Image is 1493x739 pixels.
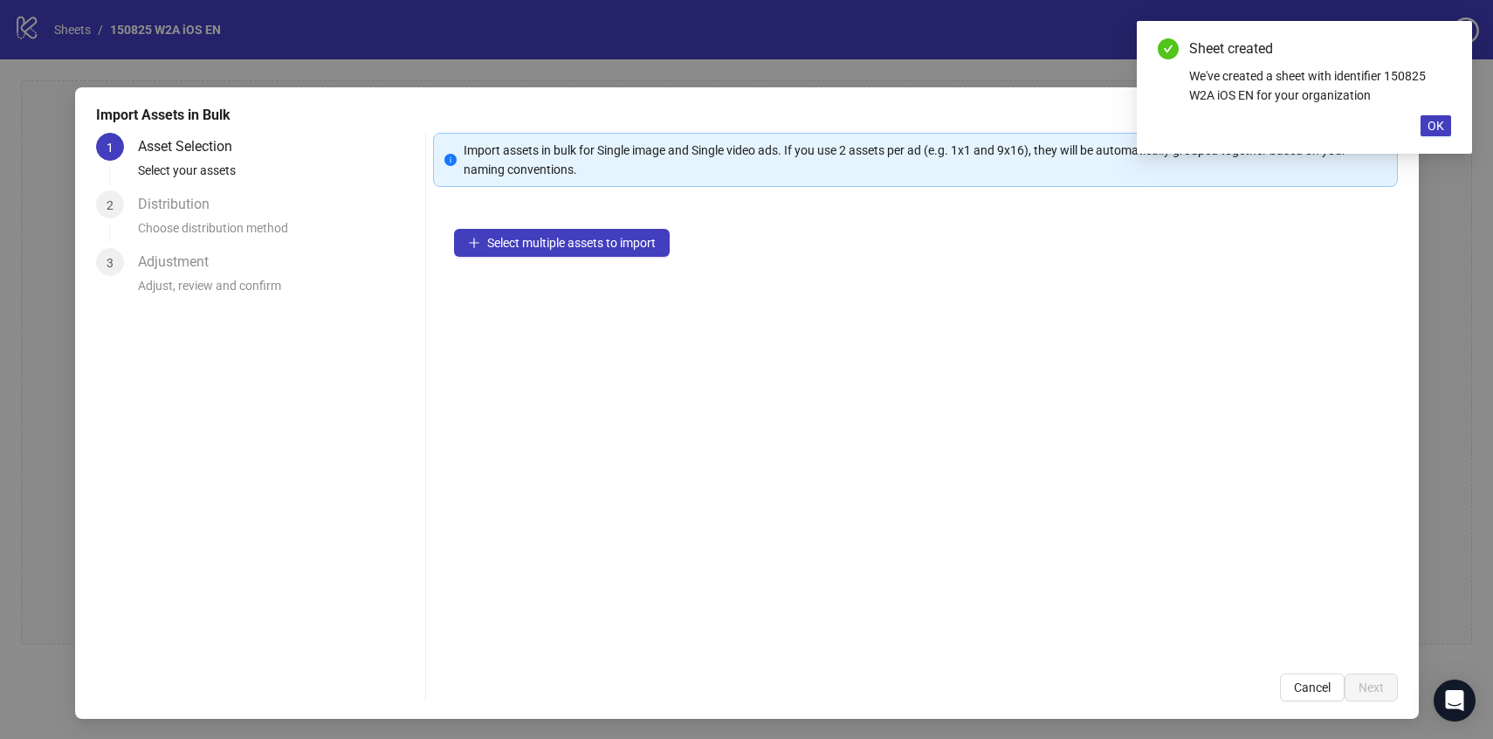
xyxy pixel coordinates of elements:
span: check-circle [1158,38,1179,59]
div: Adjust, review and confirm [138,276,418,306]
span: Select multiple assets to import [486,236,655,250]
span: Cancel [1294,680,1331,694]
div: Asset Selection [138,133,246,161]
button: OK [1421,115,1451,136]
span: 1 [107,141,114,155]
span: 2 [107,198,114,212]
button: Cancel [1280,673,1345,701]
span: info-circle [444,154,456,166]
a: Close [1432,38,1451,58]
span: OK [1428,119,1444,133]
div: Import Assets in Bulk [96,105,1398,126]
div: Choose distribution method [138,218,418,248]
span: plus [467,237,479,249]
div: Adjustment [138,248,223,276]
div: Sheet created [1189,38,1451,59]
div: Import assets in bulk for Single image and Single video ads. If you use 2 assets per ad (e.g. 1x1... [463,141,1386,179]
button: Select multiple assets to import [453,229,669,257]
button: Next [1345,673,1398,701]
span: 3 [107,256,114,270]
div: Open Intercom Messenger [1434,680,1476,722]
div: We've created a sheet with identifier 150825 W2A iOS EN for your organization [1189,66,1451,105]
div: Distribution [138,190,224,218]
div: Select your assets [138,161,418,190]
